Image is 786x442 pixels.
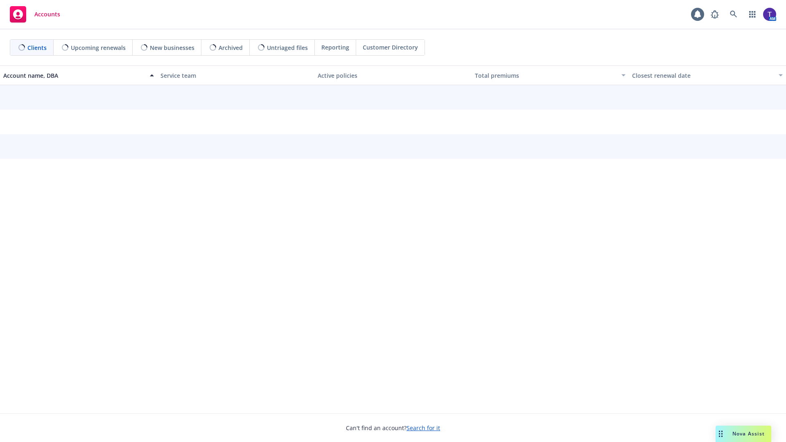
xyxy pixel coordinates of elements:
[725,6,742,23] a: Search
[321,43,349,52] span: Reporting
[314,65,472,85] button: Active policies
[3,71,145,80] div: Account name, DBA
[763,8,776,21] img: photo
[632,71,774,80] div: Closest renewal date
[160,71,311,80] div: Service team
[475,71,617,80] div: Total premiums
[219,43,243,52] span: Archived
[157,65,314,85] button: Service team
[71,43,126,52] span: Upcoming renewals
[716,426,771,442] button: Nova Assist
[629,65,786,85] button: Closest renewal date
[407,424,440,432] a: Search for it
[34,11,60,18] span: Accounts
[707,6,723,23] a: Report a Bug
[318,71,468,80] div: Active policies
[716,426,726,442] div: Drag to move
[472,65,629,85] button: Total premiums
[346,424,440,432] span: Can't find an account?
[732,430,765,437] span: Nova Assist
[150,43,194,52] span: New businesses
[744,6,761,23] a: Switch app
[27,43,47,52] span: Clients
[363,43,418,52] span: Customer Directory
[267,43,308,52] span: Untriaged files
[7,3,63,26] a: Accounts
